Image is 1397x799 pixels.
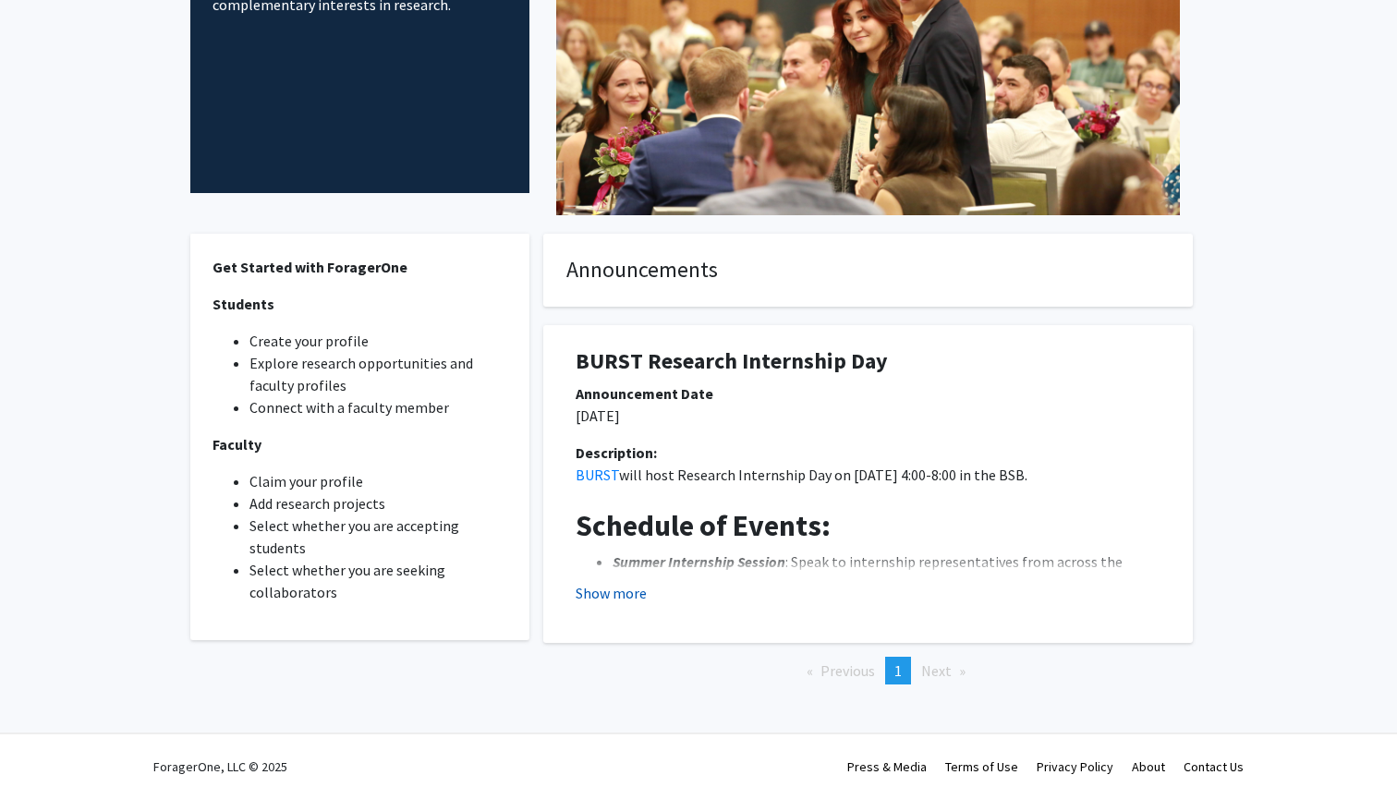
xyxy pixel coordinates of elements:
[576,507,831,544] strong: Schedule of Events:
[1132,758,1165,775] a: About
[894,661,902,680] span: 1
[566,257,1170,284] h4: Announcements
[249,515,507,559] li: Select whether you are accepting students
[820,661,875,680] span: Previous
[213,435,261,454] strong: Faculty
[576,442,1160,464] div: Description:
[153,734,287,799] div: ForagerOne, LLC © 2025
[249,492,507,515] li: Add research projects
[576,466,619,484] a: BURST
[921,661,952,680] span: Next
[249,352,507,396] li: Explore research opportunities and faculty profiles
[1037,758,1113,775] a: Privacy Policy
[249,396,507,418] li: Connect with a faculty member
[847,758,927,775] a: Press & Media
[613,552,785,571] em: Summer Internship Session
[1184,758,1244,775] a: Contact Us
[249,470,507,492] li: Claim your profile
[576,405,1160,427] p: [DATE]
[613,551,1160,595] li: : Speak to internship representatives from across the country to learn about how to apply!
[576,464,1160,486] p: will host Research Internship Day on [DATE] 4:00-8:00 in the BSB.
[945,758,1018,775] a: Terms of Use
[576,582,647,604] button: Show more
[543,657,1193,684] ul: Pagination
[576,382,1160,405] div: Announcement Date
[576,348,1160,375] h1: BURST Research Internship Day
[213,295,274,313] strong: Students
[249,330,507,352] li: Create your profile
[249,559,507,603] li: Select whether you are seeking collaborators
[213,258,407,276] strong: Get Started with ForagerOne
[14,716,79,785] iframe: Chat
